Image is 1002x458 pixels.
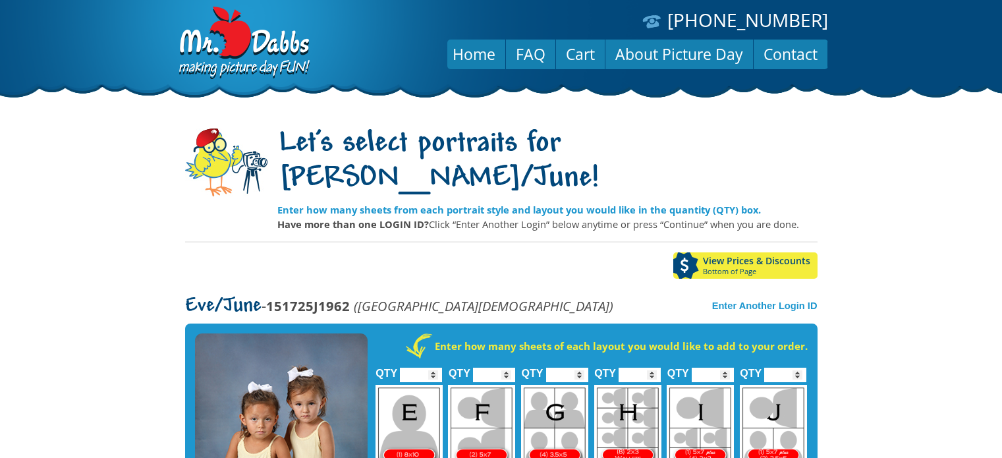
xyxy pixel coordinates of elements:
p: - [185,299,613,314]
label: QTY [594,353,616,386]
strong: Enter how many sheets of each layout you would like to add to your order. [435,339,808,353]
a: View Prices & DiscountsBottom of Page [673,252,818,279]
em: ([GEOGRAPHIC_DATA][DEMOGRAPHIC_DATA]) [354,297,613,315]
a: Cart [556,38,605,70]
img: Dabbs Company [175,7,312,80]
label: QTY [667,353,689,386]
a: Home [443,38,505,70]
a: Enter Another Login ID [712,301,818,311]
h1: Let's select portraits for [PERSON_NAME]/June! [277,127,818,197]
img: camera-mascot [185,129,267,196]
label: QTY [740,353,762,386]
strong: Have more than one LOGIN ID? [277,217,429,231]
span: Bottom of Page [703,268,818,275]
span: Eve/June [185,296,262,317]
label: QTY [376,353,397,386]
a: FAQ [506,38,555,70]
label: QTY [522,353,543,386]
strong: 151725J1962 [266,297,350,315]
a: Contact [754,38,827,70]
strong: Enter how many sheets from each portrait style and layout you would like in the quantity (QTY) box. [277,203,761,216]
label: QTY [449,353,470,386]
a: About Picture Day [605,38,753,70]
a: [PHONE_NUMBER] [667,7,828,32]
p: Click “Enter Another Login” below anytime or press “Continue” when you are done. [277,217,818,231]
